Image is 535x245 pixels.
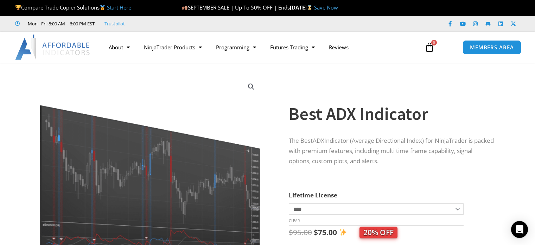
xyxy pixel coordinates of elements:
bdi: 75.00 [314,227,337,237]
a: Reviews [322,39,356,55]
span: Indicator ( [324,136,352,145]
span: 0 [431,40,437,45]
label: Lifetime License [289,191,337,199]
a: View full-screen image gallery [245,80,257,93]
span: ADX [313,136,324,145]
a: Trustpilot [104,19,125,28]
img: ✨ [339,228,347,236]
a: Clear options [289,218,300,223]
h1: Best ADX Indicator [289,102,494,126]
span: $ [289,227,293,237]
img: 🍂 [182,5,187,10]
img: 🏆 [15,5,21,10]
a: Save Now [314,4,338,11]
a: 0 [414,37,445,57]
span: Average Directional Index) [352,136,424,145]
a: Start Here [107,4,131,11]
span: SEPTEMBER SALE | Up To 50% OFF | Ends [182,4,290,11]
a: MEMBERS AREA [463,40,521,55]
a: Futures Trading [263,39,322,55]
strong: [DATE] [290,4,314,11]
div: Open Intercom Messenger [511,221,528,238]
span: 20% OFF [359,227,397,238]
span: $ [314,227,318,237]
a: About [102,39,137,55]
a: Programming [209,39,263,55]
span: for NinjaTrader is packed with premium features, including multi time frame capability, signal op... [289,136,494,165]
a: NinjaTrader Products [137,39,209,55]
span: MEMBERS AREA [470,45,514,50]
img: 🥇 [100,5,105,10]
img: ⌛ [307,5,312,10]
nav: Menu [102,39,418,55]
span: The Best [289,136,313,145]
bdi: 95.00 [289,227,312,237]
span: Compare Trade Copier Solutions [15,4,131,11]
span: Mon - Fri: 8:00 AM – 6:00 PM EST [26,19,95,28]
img: LogoAI | Affordable Indicators – NinjaTrader [15,35,91,60]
